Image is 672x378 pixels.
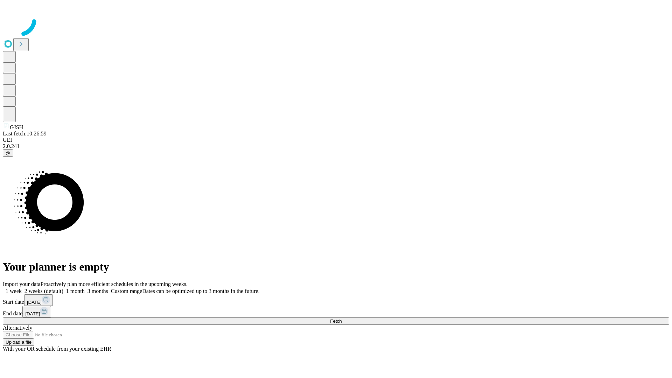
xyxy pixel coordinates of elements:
[3,137,669,143] div: GEI
[41,281,188,287] span: Proactively plan more efficient schedules in the upcoming weeks.
[27,300,42,305] span: [DATE]
[3,149,13,157] button: @
[24,288,63,294] span: 2 weeks (default)
[3,131,47,136] span: Last fetch: 10:26:59
[3,260,669,273] h1: Your planner is empty
[330,318,342,324] span: Fetch
[3,338,34,346] button: Upload a file
[3,294,669,306] div: Start date
[3,325,32,331] span: Alternatively
[24,294,53,306] button: [DATE]
[3,306,669,317] div: End date
[10,124,23,130] span: GJSH
[3,143,669,149] div: 2.0.241
[142,288,259,294] span: Dates can be optimized up to 3 months in the future.
[66,288,85,294] span: 1 month
[3,281,41,287] span: Import your data
[3,346,111,352] span: With your OR schedule from your existing EHR
[3,317,669,325] button: Fetch
[6,288,22,294] span: 1 week
[111,288,142,294] span: Custom range
[87,288,108,294] span: 3 months
[25,311,40,316] span: [DATE]
[22,306,51,317] button: [DATE]
[6,150,10,156] span: @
